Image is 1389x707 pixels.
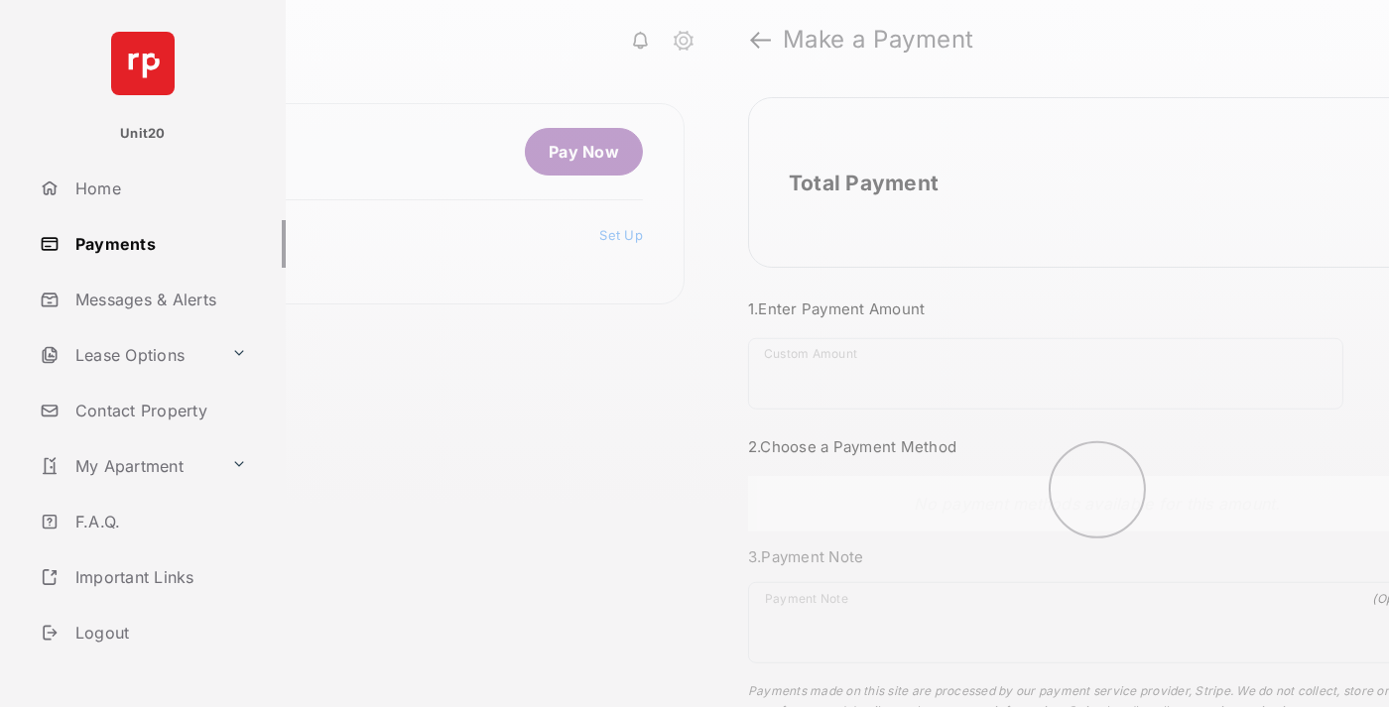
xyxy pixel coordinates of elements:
h2: Total Payment [789,171,939,195]
a: Payments [32,220,286,268]
a: Messages & Alerts [32,276,286,323]
a: Logout [32,609,286,656]
a: My Apartment [32,442,223,490]
p: Unit20 [120,124,166,144]
strong: Make a Payment [783,28,974,52]
a: Lease Options [32,331,223,379]
img: svg+xml;base64,PHN2ZyB4bWxucz0iaHR0cDovL3d3dy53My5vcmcvMjAwMC9zdmciIHdpZHRoPSI2NCIgaGVpZ2h0PSI2NC... [111,32,175,95]
a: Contact Property [32,387,286,434]
a: F.A.Q. [32,498,286,545]
a: Home [32,165,286,212]
a: Important Links [32,553,255,601]
a: Set Up [599,227,643,243]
